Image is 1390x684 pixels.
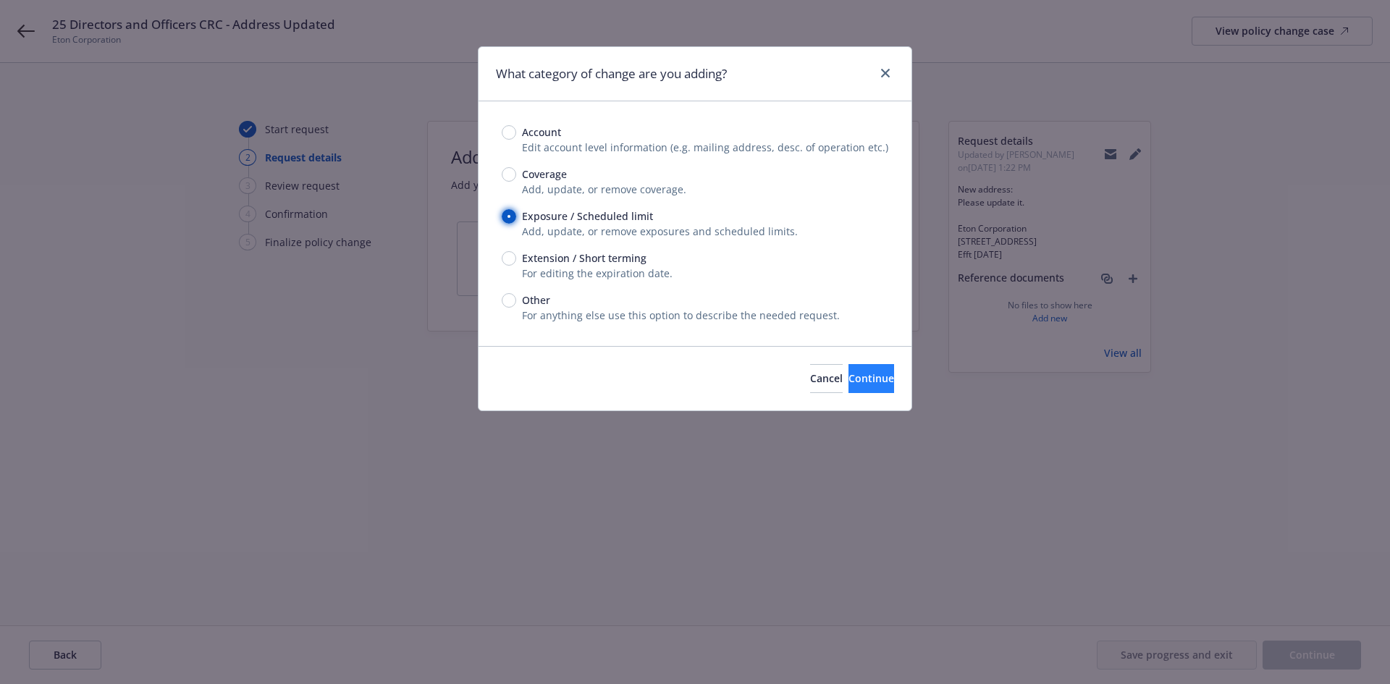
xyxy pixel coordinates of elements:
span: Cancel [810,371,843,385]
span: Add, update, or remove exposures and scheduled limits. [522,224,798,238]
span: Edit account level information (e.g. mailing address, desc. of operation etc.) [522,140,888,154]
span: For editing the expiration date. [522,266,673,280]
span: For anything else use this option to describe the needed request. [522,308,840,322]
button: Cancel [810,364,843,393]
span: Exposure / Scheduled limit [522,208,653,224]
input: Account [502,125,516,140]
span: Other [522,292,550,308]
span: Account [522,124,561,140]
input: Exposure / Scheduled limit [502,209,516,224]
button: Continue [848,364,894,393]
span: Continue [848,371,894,385]
span: Add, update, or remove coverage. [522,182,686,196]
a: close [877,64,894,82]
span: Extension / Short terming [522,250,646,266]
h1: What category of change are you adding? [496,64,727,83]
input: Coverage [502,167,516,182]
input: Other [502,293,516,308]
span: Coverage [522,166,567,182]
input: Extension / Short terming [502,251,516,266]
